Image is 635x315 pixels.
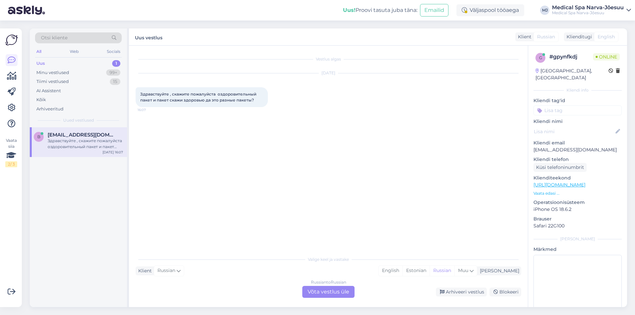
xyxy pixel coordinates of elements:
[534,128,614,135] input: Lisa nimi
[36,106,63,112] div: Arhiveeritud
[37,134,40,139] span: b
[103,150,123,155] div: [DATE] 16:07
[379,266,402,276] div: English
[533,236,622,242] div: [PERSON_NAME]
[540,6,549,15] div: MJ
[112,60,120,67] div: 1
[402,266,430,276] div: Estonian
[436,288,487,296] div: Arhiveeri vestlus
[36,78,69,85] div: Tiimi vestlused
[48,138,123,150] div: Здравствуйте , скажите пожалуйста оздоровительный пакет и пакет скажи здоровью да это разные пакеты?
[533,146,622,153] p: [EMAIL_ADDRESS][DOMAIN_NAME]
[157,267,175,274] span: Russian
[533,182,585,188] a: [URL][DOMAIN_NAME]
[48,132,116,138] span: brigitta5@list.ru
[136,267,152,274] div: Klient
[552,5,624,10] div: Medical Spa Narva-Jõesuu
[533,105,622,115] input: Lisa tag
[110,78,120,85] div: 15
[477,267,519,274] div: [PERSON_NAME]
[36,60,45,67] div: Uus
[35,47,43,56] div: All
[136,56,521,62] div: Vestlus algas
[533,190,622,196] p: Vaata edasi ...
[36,69,69,76] div: Minu vestlused
[535,67,609,81] div: [GEOGRAPHIC_DATA], [GEOGRAPHIC_DATA]
[549,53,593,61] div: # gpynfkdj
[533,163,587,172] div: Küsi telefoninumbrit
[552,10,624,16] div: Medical Spa Narva-Jõesuu
[343,7,356,13] b: Uus!
[311,279,346,285] div: Russian to Russian
[533,222,622,229] p: Safari 22G100
[539,55,542,60] span: g
[63,117,94,123] span: Uued vestlused
[533,246,622,253] p: Märkmed
[420,4,448,17] button: Emailid
[533,118,622,125] p: Kliendi nimi
[458,267,468,273] span: Muu
[533,216,622,222] p: Brauser
[5,34,18,46] img: Askly Logo
[533,175,622,181] p: Klienditeekond
[489,288,521,296] div: Blokeeri
[343,6,417,14] div: Proovi tasuta juba täna:
[302,286,355,298] div: Võta vestlus üle
[5,161,17,167] div: 2 / 3
[552,5,631,16] a: Medical Spa Narva-JõesuuMedical Spa Narva-Jõesuu
[41,34,67,41] span: Otsi kliente
[136,70,521,76] div: [DATE]
[533,199,622,206] p: Operatsioonisüsteem
[515,33,531,40] div: Klient
[36,88,61,94] div: AI Assistent
[533,139,622,146] p: Kliendi email
[5,138,17,167] div: Vaata siia
[533,97,622,104] p: Kliendi tag'id
[135,32,162,41] label: Uus vestlus
[140,92,257,102] span: Здравствуйте , скажите пожалуйста оздоровительный пакет и пакет скажи здоровью да это разные пакеты?
[106,47,122,56] div: Socials
[564,33,592,40] div: Klienditugi
[533,206,622,213] p: iPhone OS 18.6.2
[106,69,120,76] div: 99+
[533,156,622,163] p: Kliendi telefon
[537,33,555,40] span: Russian
[36,97,46,103] div: Kõik
[598,33,615,40] span: English
[430,266,454,276] div: Russian
[138,107,162,112] span: 16:07
[533,87,622,93] div: Kliendi info
[593,53,620,60] span: Online
[136,256,521,262] div: Valige keel ja vastake
[68,47,80,56] div: Web
[456,4,524,16] div: Väljaspool tööaega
